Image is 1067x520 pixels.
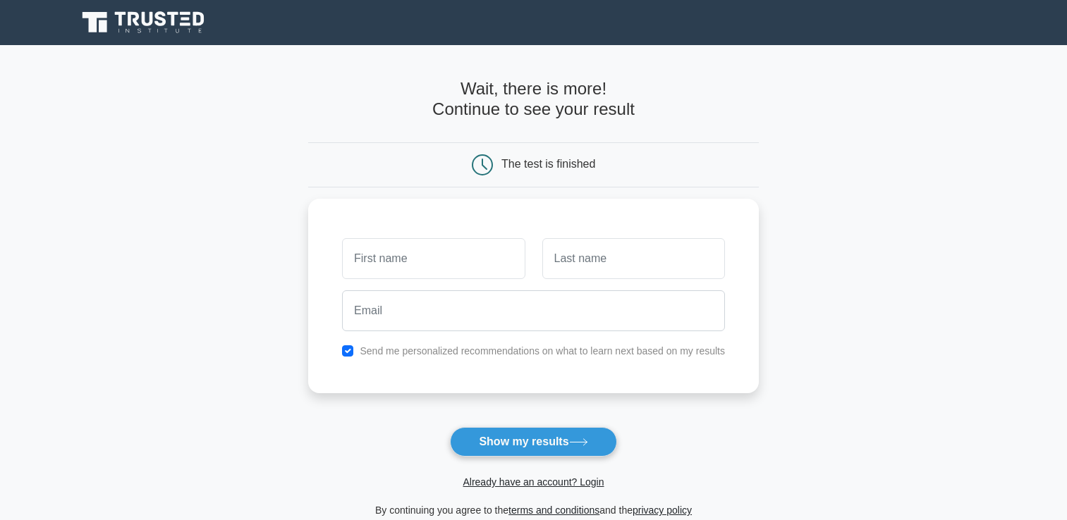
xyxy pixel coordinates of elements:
input: First name [342,238,525,279]
a: terms and conditions [508,504,599,516]
input: Email [342,290,725,331]
div: By continuing you agree to the and the [300,502,767,519]
div: The test is finished [501,158,595,170]
h4: Wait, there is more! Continue to see your result [308,79,759,120]
a: privacy policy [633,504,692,516]
label: Send me personalized recommendations on what to learn next based on my results [360,345,725,357]
input: Last name [542,238,725,279]
button: Show my results [450,427,616,457]
a: Already have an account? Login [463,476,604,488]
